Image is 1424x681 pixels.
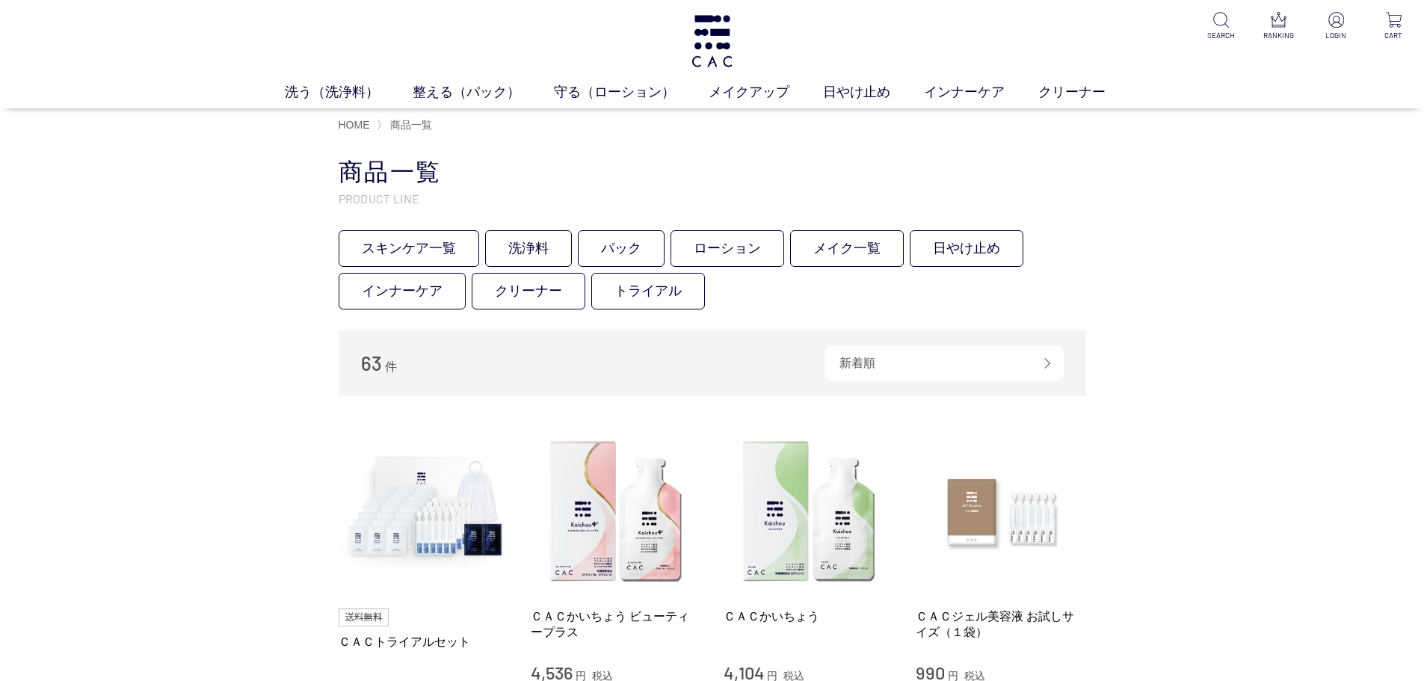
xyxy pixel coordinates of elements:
a: HOME [339,119,370,131]
img: ＣＡＣかいちょう [724,426,894,597]
a: 守る（ローション） [554,82,709,102]
a: 整える（パック） [413,82,554,102]
a: ローション [671,230,784,267]
p: LOGIN [1318,30,1354,41]
span: 商品一覧 [390,119,432,131]
a: ＣＡＣジェル美容液 お試しサイズ（１袋） [916,608,1086,641]
a: LOGIN [1318,12,1354,41]
a: クリーナー [472,273,585,309]
p: SEARCH [1203,30,1239,41]
img: ＣＡＣかいちょう ビューティープラス [531,426,701,597]
div: 新着順 [824,345,1064,381]
a: メイク一覧 [790,230,904,267]
img: ＣＡＣジェル美容液 お試しサイズ（１袋） [916,426,1086,597]
a: インナーケア [339,273,466,309]
li: 〉 [377,118,436,132]
a: 洗浄料 [485,230,572,267]
p: RANKING [1260,30,1297,41]
img: 送料無料 [339,608,389,626]
a: ＣＡＣかいちょう ビューティープラス [531,608,701,641]
a: トライアル [591,273,705,309]
a: メイクアップ [709,82,823,102]
a: CART [1375,12,1412,41]
span: 件 [385,360,397,373]
a: SEARCH [1203,12,1239,41]
a: 洗う（洗浄料） [285,82,413,102]
a: スキンケア一覧 [339,230,479,267]
a: パック [578,230,665,267]
p: CART [1375,30,1412,41]
p: PRODUCT LINE [339,191,1086,206]
a: クリーナー [1038,82,1139,102]
a: RANKING [1260,12,1297,41]
a: ＣＡＣかいちょう [724,608,894,624]
h1: 商品一覧 [339,156,1086,188]
img: ＣＡＣトライアルセット [339,426,509,597]
a: ＣＡＣトライアルセット [339,634,509,650]
a: 商品一覧 [387,119,432,131]
a: 日やけ止め [823,82,924,102]
img: logo [689,15,735,67]
a: インナーケア [924,82,1038,102]
a: 日やけ止め [910,230,1023,267]
span: 63 [361,351,382,375]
